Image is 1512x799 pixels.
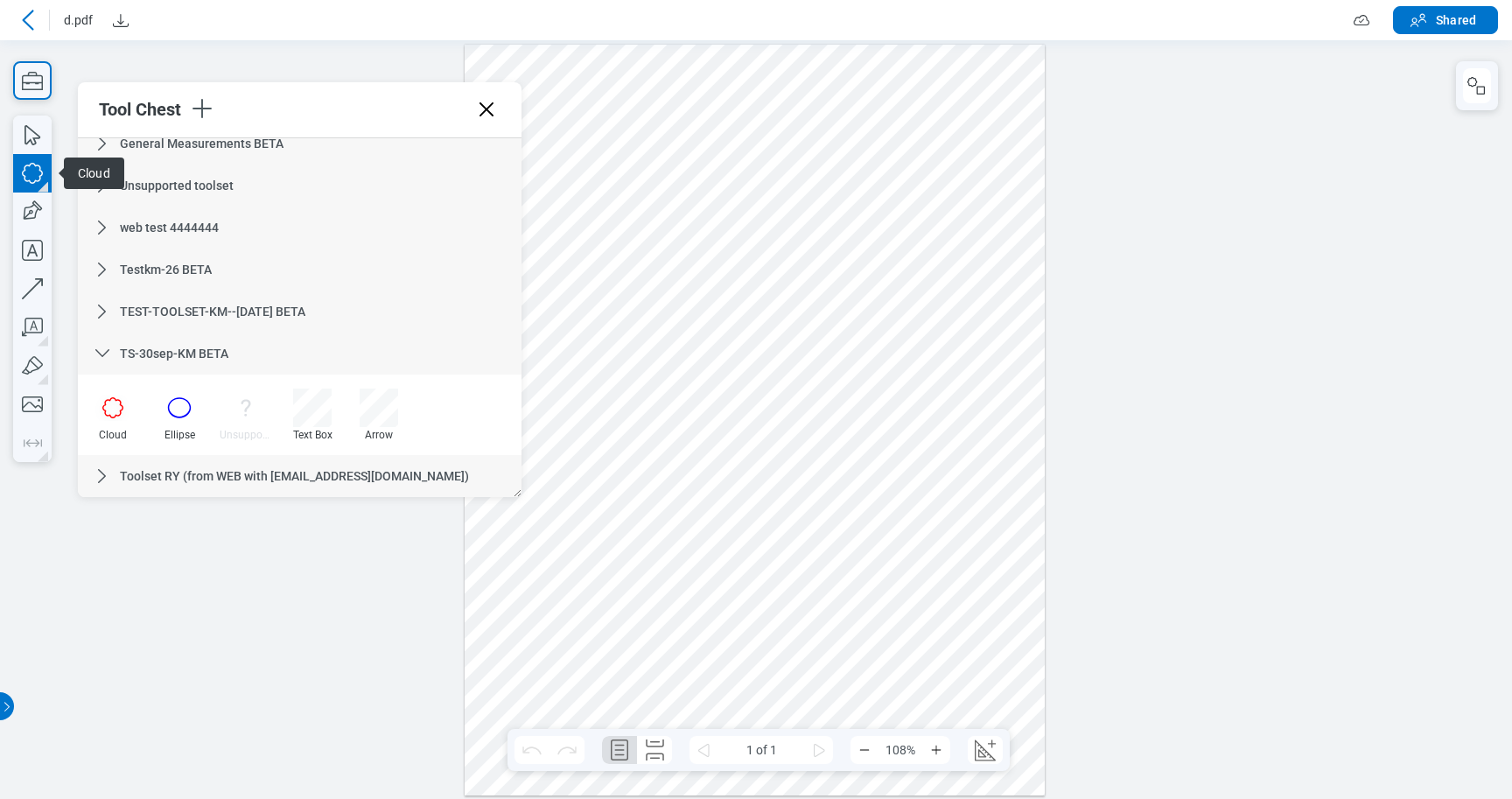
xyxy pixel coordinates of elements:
div: Ellipse [153,429,206,441]
button: Continuous Page Layout [637,736,672,764]
button: Single Page Layout [602,736,637,764]
span: General Measurements BETA [120,137,283,151]
button: Shared [1393,6,1498,34]
div: Toolset RY (from WEB with [EMAIL_ADDRESS][DOMAIN_NAME]) [78,455,521,497]
div: Text Box [286,429,339,441]
span: 108% [878,736,922,764]
button: Redo [549,736,584,764]
span: d.pdf [64,11,93,29]
button: Download [107,6,135,34]
span: TEST-TOOLSET-KM--[DATE] BETA [120,305,305,319]
button: Undo [514,736,549,764]
div: Unsupported [220,429,272,441]
button: Zoom Out [850,736,878,764]
div: General Measurements BETA [78,123,521,165]
div: TEST-TOOLSET-KM--[DATE] BETA [78,291,521,333]
span: Toolset RY (from WEB with [EMAIL_ADDRESS][DOMAIN_NAME]) [120,469,469,483]
span: Testkm-26 BETA [120,263,212,277]
div: Arrow [353,429,405,441]
span: 1 of 1 [717,736,805,764]
div: Unsupported toolset [78,165,521,207]
div: Testkm-26 BETA [78,249,521,291]
div: TS-30sep-KM BETA [78,333,521,375]
div: web test 4444444 [78,207,521,249]
button: Zoom In [922,736,950,764]
div: Tool Chest [99,99,188,120]
div: Cloud [87,429,139,441]
button: Create Scale [968,736,1003,764]
span: TS-30sep-KM BETA [120,347,228,361]
span: Unsupported toolset [120,179,234,193]
span: Shared [1436,11,1476,29]
span: web test 4444444 [120,221,219,235]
